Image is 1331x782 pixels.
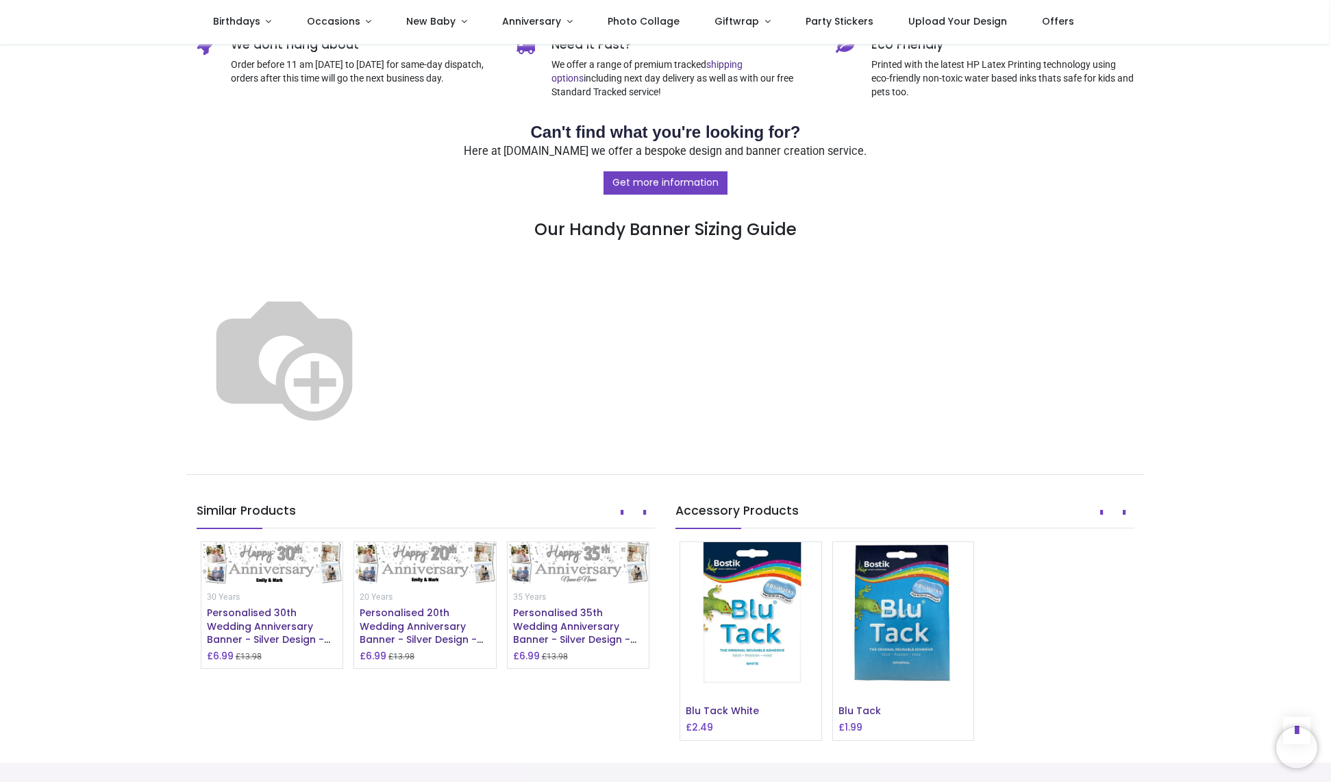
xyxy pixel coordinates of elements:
a: Get more information [604,171,727,195]
span: Occasions [307,14,360,28]
span: Anniversary [502,14,561,28]
small: 30 Years [207,592,240,602]
a: 35 Years [513,591,546,602]
small: 20 Years [360,592,393,602]
img: Personalised 30th Wedding Anniversary Banner - Silver Design - Custom Name & 4 Photo Upload [201,542,343,585]
a: Blu Tack [838,704,881,718]
a: Blu Tack White [686,704,759,718]
span: 2.49 [692,720,713,734]
h5: Similar Products [197,502,656,528]
span: 13.98 [240,652,262,661]
h5: Eco Friendly [871,36,1135,53]
span: Photo Collage [608,14,680,28]
h2: Can't find what you're looking for? [197,121,1135,144]
a: 30 Years [207,591,240,602]
img: Blu Tack White [680,542,821,683]
button: Prev [612,501,632,524]
p: Order before 11 am [DATE] to [DATE] for same-day dispatch, orders after this time will go the nex... [231,58,496,85]
h6: Personalised 35th Wedding Anniversary Banner - Silver Design - Custom Name & 4 Photo Upload [513,607,644,647]
span: 6.99 [366,649,386,663]
h6: Blu Tack [838,705,969,718]
button: Next [1114,501,1134,524]
p: Printed with the latest HP Latex Printing technology using eco-friendly non-toxic water based ink... [871,58,1135,99]
a: Personalised 30th Wedding Anniversary Banner - Silver Design - Custom Name & 4 Photo Upload [207,606,331,673]
p: We offer a range of premium tracked including next day delivery as well as with our free Standard... [551,58,815,99]
small: 35 Years [513,592,546,602]
h5: Need it Fast? [551,36,815,53]
h6: Personalised 20th Wedding Anniversary Banner - Silver Design - Custom Name & 4 Photo Upload [360,607,490,647]
a: 20 Years [360,591,393,602]
h6: £ [207,649,234,663]
span: Birthdays [213,14,260,28]
span: 1.99 [845,720,862,734]
span: New Baby [406,14,456,28]
h6: £ [838,720,862,734]
p: Here at [DOMAIN_NAME] we offer a bespoke design and banner creation service. [197,144,1135,160]
iframe: Brevo live chat [1276,727,1317,768]
h6: Blu Tack White [686,705,816,718]
h5: We dont hang about [231,36,496,53]
span: Offers [1042,14,1074,28]
a: Personalised 20th Wedding Anniversary Banner - Silver Design - Custom Name & 4 Photo Upload [360,606,484,673]
h6: £ [513,649,540,663]
span: 13.98 [393,652,414,661]
img: Personalised 35th Wedding Anniversary Banner - Silver Design - Custom Name & 4 Photo Upload [508,542,649,585]
span: 6.99 [213,649,234,663]
button: Next [634,501,655,524]
img: Banner_Size_Helper_Image_Compare.svg [197,269,372,444]
small: £ [388,651,414,663]
small: £ [542,651,568,663]
span: Upload Your Design [908,14,1007,28]
small: £ [236,651,262,663]
h5: Accessory Products [675,502,1134,528]
a: Personalised 35th Wedding Anniversary Banner - Silver Design - Custom Name & 4 Photo Upload [513,606,637,673]
img: Personalised 20th Wedding Anniversary Banner - Silver Design - Custom Name & 4 Photo Upload [354,542,496,585]
img: Blu Tack [833,542,974,683]
h3: Our Handy Banner Sizing Guide [197,171,1135,242]
h6: £ [360,649,386,663]
button: Prev [1091,501,1112,524]
span: 6.99 [519,649,540,663]
span: Giftwrap [714,14,759,28]
h6: £ [686,720,713,734]
h6: Personalised 30th Wedding Anniversary Banner - Silver Design - Custom Name & 4 Photo Upload [207,607,338,647]
span: Party Stickers [806,14,873,28]
span: 13.98 [547,652,568,661]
